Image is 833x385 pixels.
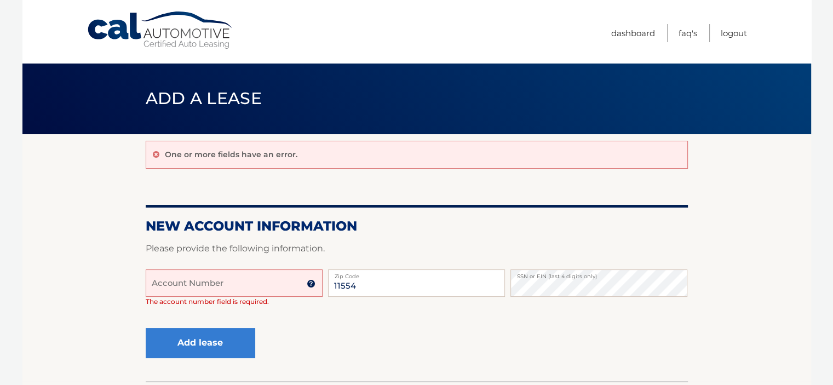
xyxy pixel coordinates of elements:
[146,218,688,234] h2: New Account Information
[721,24,747,42] a: Logout
[328,269,505,278] label: Zip Code
[510,269,687,278] label: SSN or EIN (last 4 digits only)
[146,241,688,256] p: Please provide the following information.
[146,297,269,306] span: The account number field is required.
[146,328,255,358] button: Add lease
[165,150,297,159] p: One or more fields have an error.
[146,88,262,108] span: Add a lease
[87,11,234,50] a: Cal Automotive
[328,269,505,297] input: Zip Code
[679,24,697,42] a: FAQ's
[611,24,655,42] a: Dashboard
[307,279,315,288] img: tooltip.svg
[146,269,323,297] input: Account Number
